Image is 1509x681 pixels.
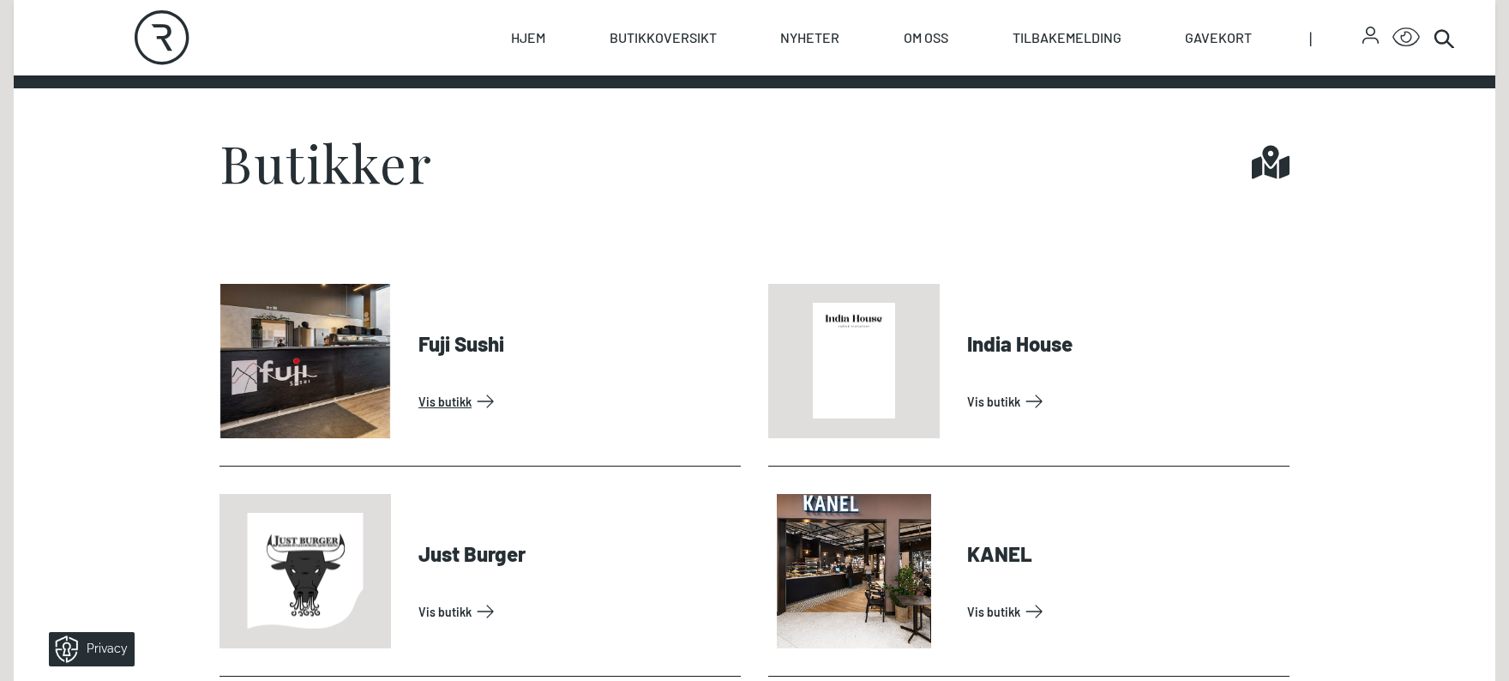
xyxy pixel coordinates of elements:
[967,388,1283,415] a: Vis Butikk: India House
[418,598,734,625] a: Vis Butikk: Just Burger
[418,388,734,415] a: Vis Butikk: Fuji Sushi
[17,626,157,672] iframe: Manage Preferences
[967,598,1283,625] a: Vis Butikk: KANEL
[1392,24,1420,51] button: Open Accessibility Menu
[219,136,432,188] h1: Butikker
